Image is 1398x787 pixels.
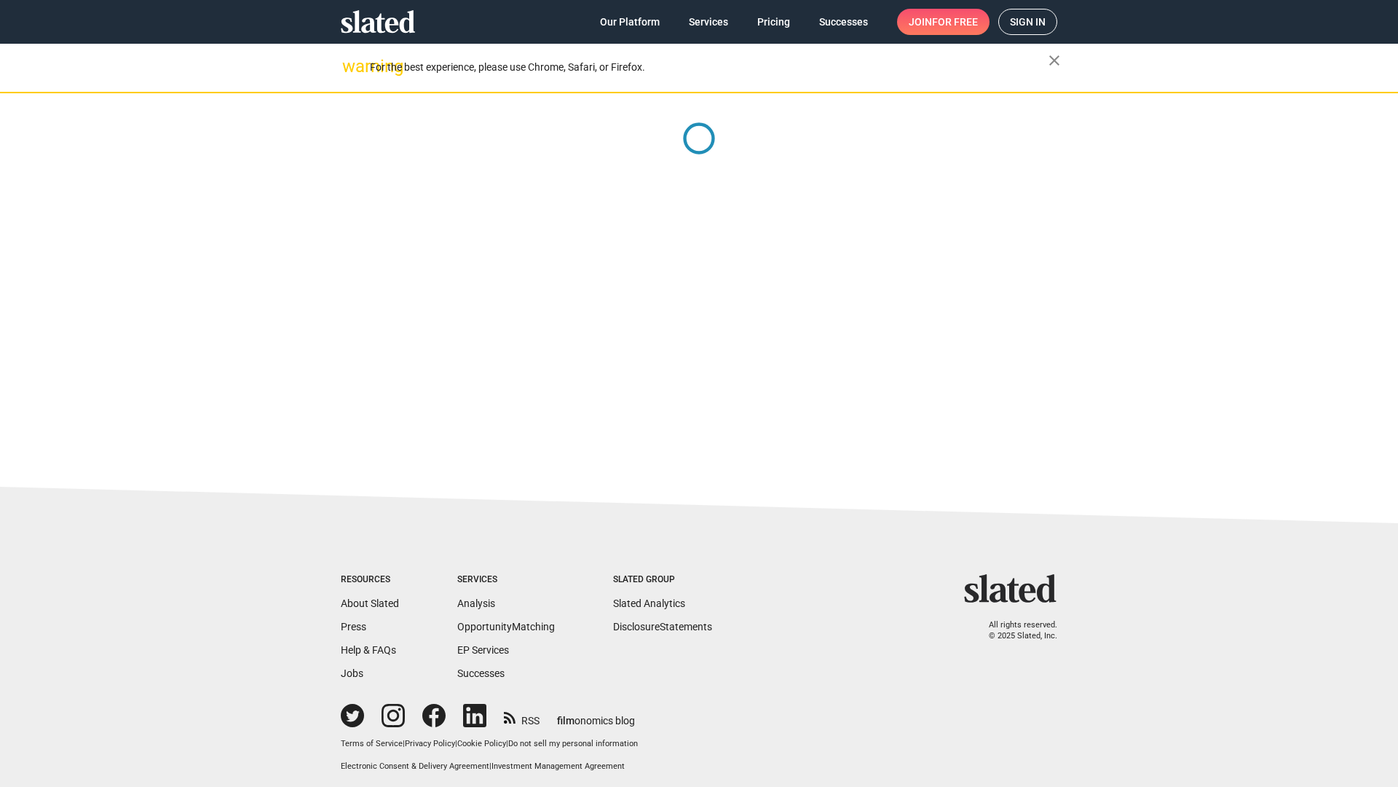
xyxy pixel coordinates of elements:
[457,598,495,609] a: Analysis
[932,9,978,35] span: for free
[613,574,712,586] div: Slated Group
[405,739,455,748] a: Privacy Policy
[1010,9,1046,34] span: Sign in
[455,739,457,748] span: |
[1046,52,1063,69] mat-icon: close
[689,9,728,35] span: Services
[909,9,978,35] span: Join
[557,715,574,727] span: film
[457,667,505,679] a: Successes
[897,9,990,35] a: Joinfor free
[457,739,506,748] a: Cookie Policy
[341,598,399,609] a: About Slated
[757,9,790,35] span: Pricing
[341,761,489,771] a: Electronic Consent & Delivery Agreement
[557,702,635,728] a: filmonomics blog
[819,9,868,35] span: Successes
[506,739,508,748] span: |
[998,9,1057,35] a: Sign in
[457,644,509,656] a: EP Services
[613,598,685,609] a: Slated Analytics
[341,644,396,656] a: Help & FAQs
[746,9,802,35] a: Pricing
[508,739,638,750] button: Do not sell my personal information
[342,58,360,75] mat-icon: warning
[491,761,625,771] a: Investment Management Agreement
[807,9,880,35] a: Successes
[677,9,740,35] a: Services
[504,705,540,728] a: RSS
[974,620,1057,641] p: All rights reserved. © 2025 Slated, Inc.
[457,574,555,586] div: Services
[457,621,555,633] a: OpportunityMatching
[489,761,491,771] span: |
[341,667,363,679] a: Jobs
[588,9,671,35] a: Our Platform
[403,739,405,748] span: |
[600,9,660,35] span: Our Platform
[613,621,712,633] a: DisclosureStatements
[341,574,399,586] div: Resources
[341,739,403,748] a: Terms of Service
[341,621,366,633] a: Press
[370,58,1048,77] div: For the best experience, please use Chrome, Safari, or Firefox.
